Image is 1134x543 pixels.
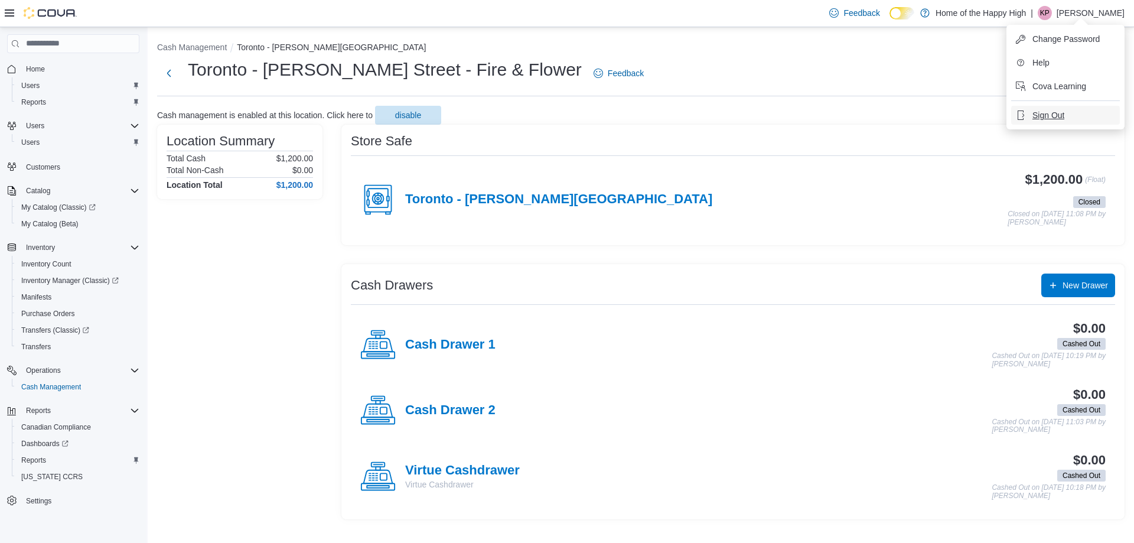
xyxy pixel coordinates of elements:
a: Transfers (Classic) [12,322,144,339]
span: Dashboards [17,437,139,451]
button: Help [1011,53,1120,72]
span: Settings [21,493,139,508]
p: Home of the Happy High [936,6,1026,20]
a: Reports [17,453,51,467]
p: Virtue Cashdrawer [405,479,520,490]
span: Reports [21,404,139,418]
span: KP [1040,6,1050,20]
span: Reports [17,453,139,467]
span: Cashed Out [1063,339,1100,349]
span: [US_STATE] CCRS [21,472,83,482]
span: Cashed Out [1057,338,1106,350]
button: Reports [12,94,144,110]
span: Transfers (Classic) [17,323,139,337]
p: Closed on [DATE] 11:08 PM by [PERSON_NAME] [1008,210,1106,226]
a: Dashboards [17,437,73,451]
a: Dashboards [12,435,144,452]
span: Purchase Orders [17,307,139,321]
button: Manifests [12,289,144,305]
a: Customers [21,160,65,174]
p: Cash management is enabled at this location. Click here to [157,110,373,120]
span: Manifests [21,292,51,302]
h3: Location Summary [167,134,275,148]
a: Home [21,62,50,76]
span: Feedback [608,67,644,79]
a: Users [17,79,44,93]
span: Closed [1078,197,1100,207]
span: Cashed Out [1057,404,1106,416]
a: My Catalog (Classic) [17,200,100,214]
button: Home [2,60,144,77]
button: Inventory [2,239,144,256]
button: Cash Management [12,379,144,395]
span: Sign Out [1032,109,1064,121]
span: Reports [21,97,46,107]
a: My Catalog (Classic) [12,199,144,216]
span: Inventory Count [21,259,71,269]
h4: Cash Drawer 2 [405,403,496,418]
button: Operations [21,363,66,378]
h4: $1,200.00 [276,180,313,190]
span: Cashed Out [1063,470,1100,481]
span: Inventory Manager (Classic) [17,274,139,288]
button: [US_STATE] CCRS [12,469,144,485]
span: My Catalog (Beta) [17,217,139,231]
span: Cashed Out [1057,470,1106,482]
a: [US_STATE] CCRS [17,470,87,484]
h3: $0.00 [1073,453,1106,467]
a: Inventory Manager (Classic) [17,274,123,288]
button: Operations [2,362,144,379]
span: Users [17,135,139,149]
button: Purchase Orders [12,305,144,322]
h6: Total Non-Cash [167,165,224,175]
span: disable [395,109,421,121]
button: Catalog [21,184,55,198]
img: Cova [24,7,77,19]
span: Cashed Out [1063,405,1100,415]
a: Manifests [17,290,56,304]
h3: $0.00 [1073,388,1106,402]
span: Users [17,79,139,93]
span: Cova Learning [1032,80,1086,92]
a: Feedback [825,1,884,25]
span: Inventory [26,243,55,252]
button: Users [2,118,144,134]
h1: Toronto - [PERSON_NAME] Street - Fire & Flower [188,58,582,82]
span: Change Password [1032,33,1100,45]
button: disable [375,106,441,125]
span: Operations [21,363,139,378]
button: Users [12,77,144,94]
button: Toronto - [PERSON_NAME][GEOGRAPHIC_DATA] [237,43,426,52]
nav: An example of EuiBreadcrumbs [157,41,1125,56]
span: Reports [21,456,46,465]
button: Next [157,61,181,85]
span: Washington CCRS [17,470,139,484]
span: Dashboards [21,439,69,448]
button: Users [21,119,49,133]
span: Settings [26,496,51,506]
span: Cash Management [21,382,81,392]
span: Help [1032,57,1050,69]
h4: Cash Drawer 1 [405,337,496,353]
p: Cashed Out on [DATE] 11:03 PM by [PERSON_NAME] [992,418,1106,434]
span: My Catalog (Classic) [21,203,96,212]
button: Cova Learning [1011,77,1120,96]
a: Canadian Compliance [17,420,96,434]
p: $0.00 [292,165,313,175]
span: Transfers [21,342,51,352]
span: Users [21,119,139,133]
a: Cash Management [17,380,86,394]
input: Dark Mode [889,7,914,19]
span: Reports [17,95,139,109]
button: New Drawer [1041,274,1115,297]
span: Customers [26,162,60,172]
button: My Catalog (Beta) [12,216,144,232]
button: Settings [2,492,144,509]
span: Home [26,64,45,74]
span: My Catalog (Classic) [17,200,139,214]
span: Inventory Count [17,257,139,271]
span: Feedback [843,7,879,19]
p: Cashed Out on [DATE] 10:18 PM by [PERSON_NAME] [992,484,1106,500]
span: Reports [26,406,51,415]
